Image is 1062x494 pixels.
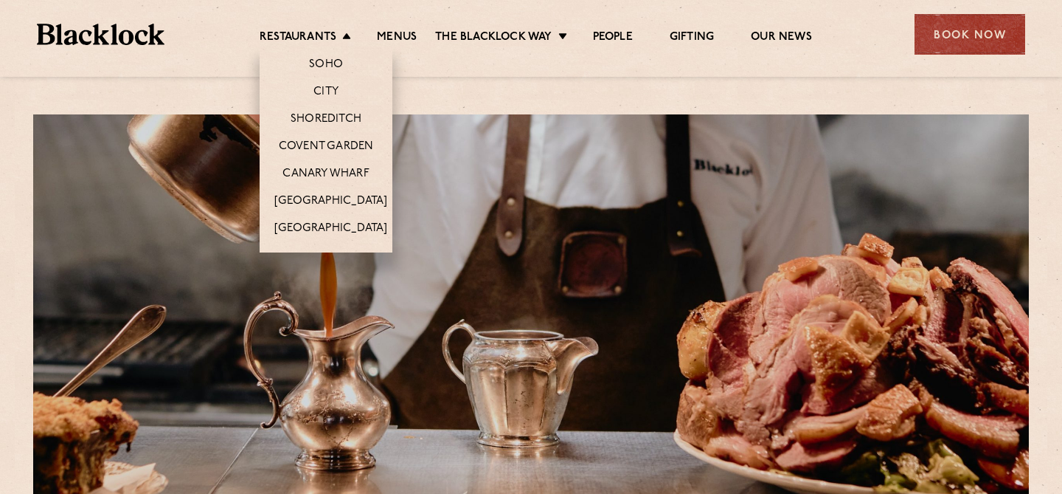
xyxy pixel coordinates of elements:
a: Soho [309,58,343,74]
a: The Blacklock Way [435,30,552,47]
a: People [593,30,633,47]
a: Restaurants [260,30,336,47]
a: Canary Wharf [282,167,369,183]
img: BL_Textured_Logo-footer-cropped.svg [37,24,164,45]
a: Our News [751,30,812,47]
a: Covent Garden [279,140,374,156]
a: [GEOGRAPHIC_DATA] [274,194,387,210]
a: [GEOGRAPHIC_DATA] [274,222,387,238]
a: City [313,85,339,101]
div: Book Now [914,14,1025,55]
a: Shoreditch [291,112,361,128]
a: Menus [377,30,417,47]
a: Gifting [670,30,714,47]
